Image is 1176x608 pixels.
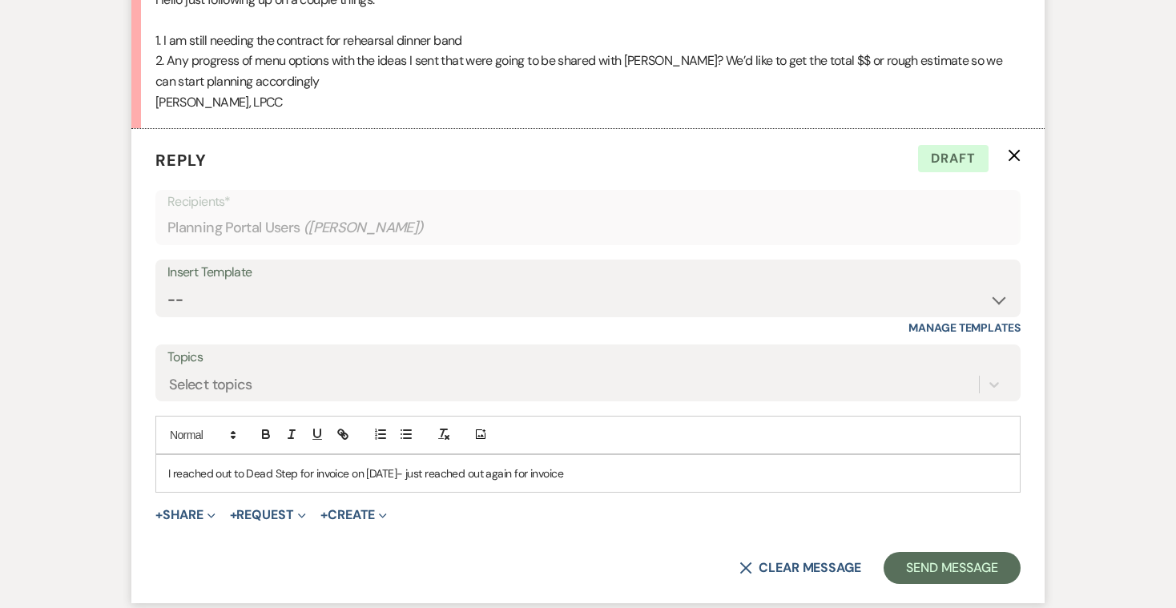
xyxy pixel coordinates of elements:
a: Manage Templates [908,320,1021,335]
button: Create [320,509,387,521]
div: Insert Template [167,261,1009,284]
span: + [320,509,328,521]
div: Planning Portal Users [167,212,1009,244]
p: Recipients* [167,191,1009,212]
button: Clear message [739,562,861,574]
span: + [155,509,163,521]
span: Reply [155,150,207,171]
p: I reached out to Dead Step for invoice on [DATE]- just reached out again for invoice [168,465,1008,482]
span: + [230,509,237,521]
span: ( [PERSON_NAME] ) [304,217,424,239]
label: Topics [167,346,1009,369]
button: Send Message [884,552,1021,584]
button: Request [230,509,306,521]
div: Select topics [169,373,252,395]
button: Share [155,509,215,521]
span: Draft [918,145,989,172]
